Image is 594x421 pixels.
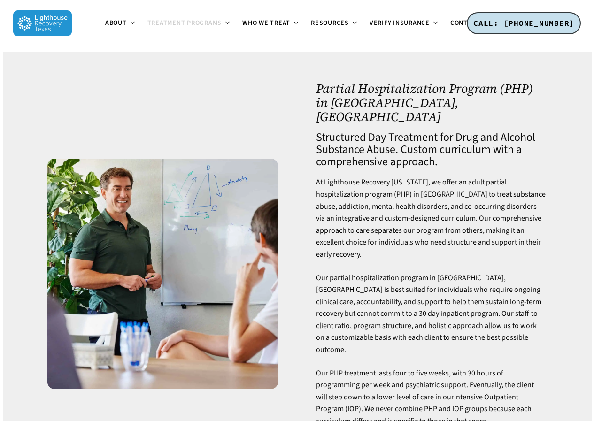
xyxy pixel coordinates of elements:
span: Contact [450,18,479,28]
h4: Structured Day Treatment for Drug and Alcohol Substance Abuse. Custom curriculum with a comprehen... [316,131,547,168]
h1: Partial Hospitalization Program (PHP) in [GEOGRAPHIC_DATA], [GEOGRAPHIC_DATA] [316,82,547,123]
span: Treatment Programs [147,18,222,28]
p: At Lighthouse Recovery [US_STATE], we offer an adult partial hospitalization program (PHP) in [GE... [316,176,547,272]
a: Resources [305,20,364,27]
img: Lighthouse Recovery Texas [13,10,72,36]
span: Who We Treat [242,18,290,28]
span: About [105,18,127,28]
a: About [100,20,142,27]
p: Our partial hospitalization program in [GEOGRAPHIC_DATA], [GEOGRAPHIC_DATA] is best suited for in... [316,272,547,367]
span: Resources [311,18,349,28]
a: Who We Treat [237,20,305,27]
span: Verify Insurance [370,18,430,28]
a: Contact [445,20,494,27]
a: CALL: [PHONE_NUMBER] [467,12,581,35]
a: Verify Insurance [364,20,445,27]
a: Treatment Programs [142,20,237,27]
span: CALL: [PHONE_NUMBER] [473,18,574,28]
